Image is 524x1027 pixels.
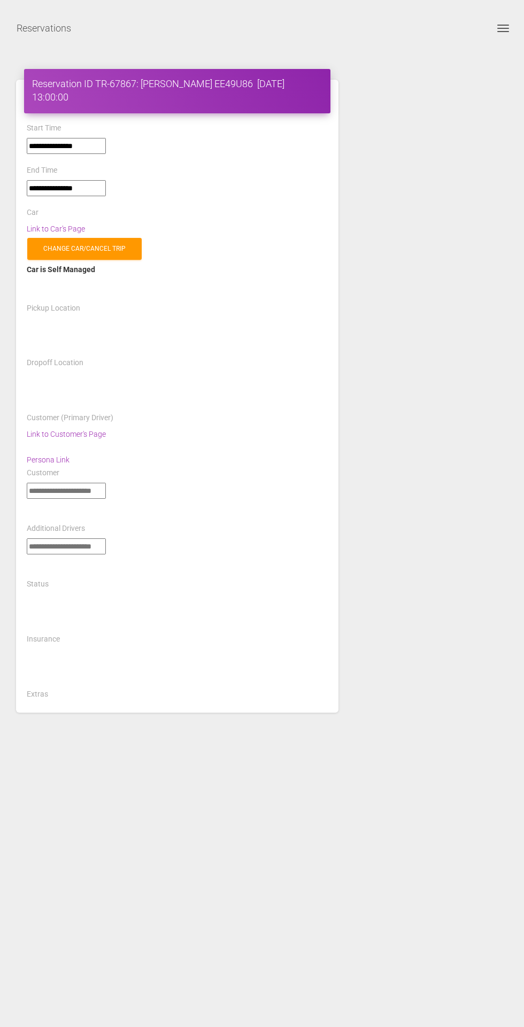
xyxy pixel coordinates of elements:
[27,238,142,260] a: Change car/cancel trip
[27,358,83,368] label: Dropoff Location
[17,15,71,42] a: Reservations
[27,430,106,438] a: Link to Customer's Page
[27,263,328,276] div: Car is Self Managed
[27,455,70,464] a: Persona Link
[27,207,38,218] label: Car
[27,579,49,590] label: Status
[27,634,60,645] label: Insurance
[27,165,57,176] label: End Time
[27,413,113,423] label: Customer (Primary Driver)
[27,303,80,314] label: Pickup Location
[27,468,59,478] label: Customer
[490,22,516,35] button: Toggle navigation
[32,77,322,104] h4: Reservation ID TR-67867: [PERSON_NAME] EE49U86 [DATE] 13:00:00
[27,123,61,134] label: Start Time
[27,689,48,700] label: Extras
[27,225,85,233] a: Link to Car's Page
[27,523,85,534] label: Additional Drivers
